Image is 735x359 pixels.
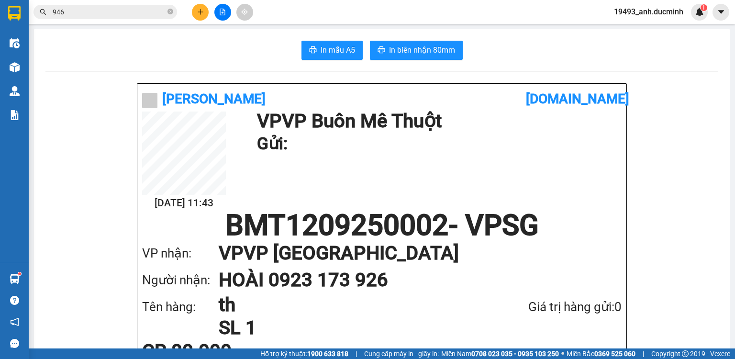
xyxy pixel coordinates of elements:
span: close-circle [167,8,173,17]
b: [PERSON_NAME] [162,91,266,107]
span: 1 [702,4,705,11]
button: printerIn biên nhận 80mm [370,41,463,60]
span: message [10,339,19,348]
h1: VP VP Buôn Mê Thuột [257,112,617,131]
span: Hỗ trợ kỹ thuật: [260,348,348,359]
h1: VP VP [GEOGRAPHIC_DATA] [219,240,602,267]
span: question-circle [10,296,19,305]
img: icon-new-feature [695,8,704,16]
span: Miền Nam [441,348,559,359]
h1: SL 1 [219,316,478,339]
button: aim [236,4,253,21]
strong: 1900 633 818 [307,350,348,358]
span: printer [378,46,385,55]
div: Người nhận: [142,270,219,290]
button: printerIn mẫu A5 [301,41,363,60]
span: ⚪️ [561,352,564,356]
b: [DOMAIN_NAME] [526,91,629,107]
img: warehouse-icon [10,62,20,72]
span: In mẫu A5 [321,44,355,56]
sup: 1 [18,272,21,275]
strong: 0708 023 035 - 0935 103 250 [471,350,559,358]
div: Tên hàng: [142,297,219,317]
div: VP nhận: [142,244,219,263]
strong: 0369 525 060 [594,350,635,358]
img: solution-icon [10,110,20,120]
img: warehouse-icon [10,38,20,48]
button: file-add [214,4,231,21]
span: Miền Bắc [567,348,635,359]
span: close-circle [167,9,173,14]
h2: [DATE] 11:43 [142,195,226,211]
h1: th [219,293,478,316]
span: search [40,9,46,15]
sup: 1 [701,4,707,11]
span: file-add [219,9,226,15]
button: plus [192,4,209,21]
div: Giá trị hàng gửi: 0 [478,297,622,317]
h1: Gửi: [257,131,617,157]
span: notification [10,317,19,326]
span: printer [309,46,317,55]
span: copyright [682,350,689,357]
span: In biên nhận 80mm [389,44,455,56]
span: | [356,348,357,359]
img: warehouse-icon [10,274,20,284]
span: Cung cấp máy in - giấy in: [364,348,439,359]
img: logo-vxr [8,6,21,21]
span: plus [197,9,204,15]
span: aim [241,9,248,15]
span: | [643,348,644,359]
h1: BMT1209250002 - VPSG [142,211,622,240]
img: warehouse-icon [10,86,20,96]
span: 19493_anh.ducminh [606,6,691,18]
button: caret-down [713,4,729,21]
span: caret-down [717,8,725,16]
h1: HOÀI 0923 173 926 [219,267,602,293]
input: Tìm tên, số ĐT hoặc mã đơn [53,7,166,17]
